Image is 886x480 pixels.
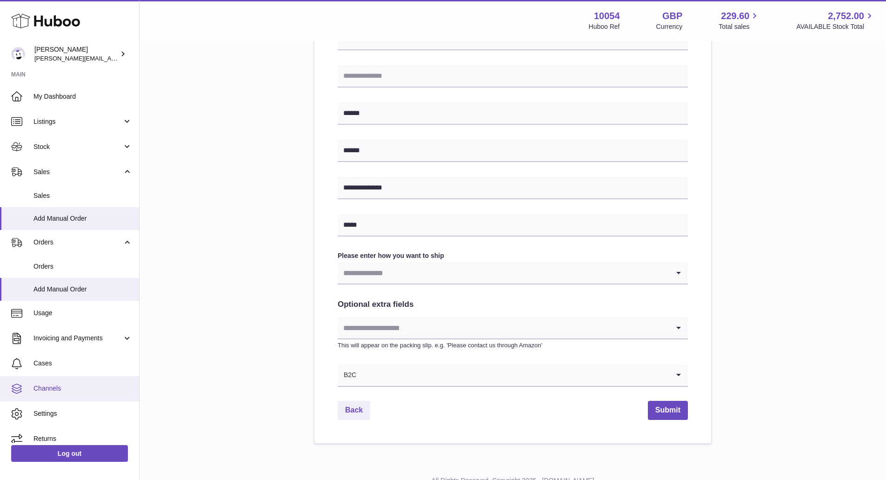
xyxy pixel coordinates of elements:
span: Invoicing and Payments [33,334,122,343]
span: My Dashboard [33,92,132,101]
span: Add Manual Order [33,285,132,294]
strong: 10054 [594,10,620,22]
a: Log out [11,445,128,462]
a: 2,752.00 AVAILABLE Stock Total [796,10,875,31]
div: Search for option [338,262,688,284]
span: Total sales [719,22,760,31]
span: Listings [33,117,122,126]
span: Sales [33,191,132,200]
span: Usage [33,309,132,318]
div: Search for option [338,317,688,339]
div: [PERSON_NAME] [34,45,118,63]
span: [PERSON_NAME][EMAIL_ADDRESS][DOMAIN_NAME] [34,54,187,62]
h2: Optional extra fields [338,299,688,310]
a: Back [338,401,370,420]
strong: GBP [662,10,682,22]
span: Cases [33,359,132,368]
div: Currency [656,22,683,31]
a: 229.60 Total sales [719,10,760,31]
span: Orders [33,262,132,271]
div: Search for option [338,365,688,387]
input: Search for option [357,365,669,386]
span: Returns [33,434,132,443]
input: Search for option [338,262,669,284]
img: luz@capsuline.com [11,47,25,61]
span: Add Manual Order [33,214,132,223]
span: B2C [338,365,357,386]
p: This will appear on the packing slip. e.g. 'Please contact us through Amazon' [338,341,688,350]
button: Submit [648,401,688,420]
span: AVAILABLE Stock Total [796,22,875,31]
span: Settings [33,409,132,418]
input: Search for option [338,317,669,338]
span: Sales [33,168,122,176]
span: Channels [33,384,132,393]
span: Stock [33,142,122,151]
span: 229.60 [721,10,749,22]
span: Orders [33,238,122,247]
label: Please enter how you want to ship [338,251,688,260]
span: 2,752.00 [828,10,864,22]
div: Huboo Ref [589,22,620,31]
